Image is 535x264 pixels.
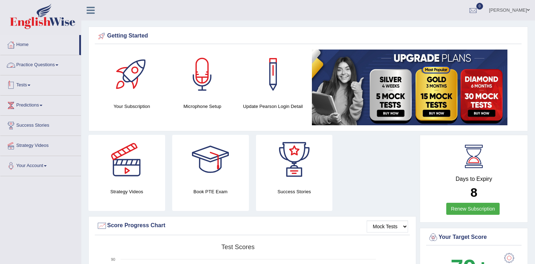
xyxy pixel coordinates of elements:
[0,96,81,113] a: Predictions
[221,243,255,251] tspan: Test scores
[256,188,333,195] h4: Success Stories
[0,116,81,133] a: Success Stories
[100,103,164,110] h4: Your Subscription
[97,220,408,231] div: Score Progress Chart
[470,185,477,199] b: 8
[0,156,81,174] a: Your Account
[428,176,520,182] h4: Days to Expiry
[446,203,500,215] a: Renew Subscription
[0,75,81,93] a: Tests
[0,35,79,53] a: Home
[111,257,115,262] text: 90
[0,136,81,154] a: Strategy Videos
[172,188,249,195] h4: Book PTE Exam
[171,103,234,110] h4: Microphone Setup
[241,103,305,110] h4: Update Pearson Login Detail
[0,55,81,73] a: Practice Questions
[476,3,483,10] span: 0
[428,232,520,243] div: Your Target Score
[312,50,507,125] img: small5.jpg
[97,31,520,41] div: Getting Started
[88,188,165,195] h4: Strategy Videos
